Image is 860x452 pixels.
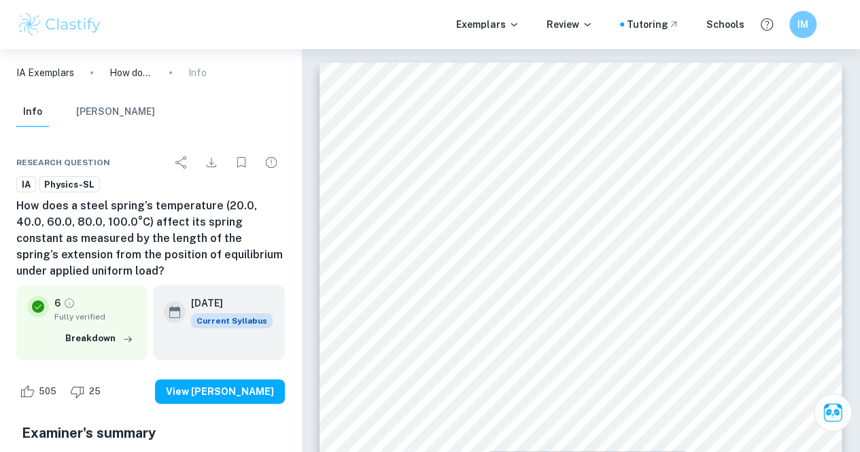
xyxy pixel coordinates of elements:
span: Research question [16,156,110,169]
span: IA [17,178,35,192]
div: Share [168,149,195,176]
a: IA [16,176,36,193]
button: View [PERSON_NAME] [155,379,285,404]
button: Info [16,97,49,127]
h6: How does a steel spring’s temperature (20.0, 40.0, 60.0, 80.0, 100.0°C) affect its spring constan... [16,198,285,279]
h5: Examiner's summary [22,423,279,443]
span: 505 [31,385,64,398]
div: Download [198,149,225,176]
img: Clastify logo [16,11,103,38]
a: IA Exemplars [16,65,74,80]
p: 6 [54,296,61,311]
p: Review [547,17,593,32]
p: Info [188,65,207,80]
span: The influence of temperature on the [413,188,749,213]
div: Dislike [67,381,108,402]
h6: IM [795,17,811,32]
a: Tutoring [627,17,679,32]
p: How does a steel spring’s temperature (20.0, 40.0, 60.0, 80.0, 100.0°C) affect its spring constan... [109,65,153,80]
span: Physics-SL [39,178,99,192]
span: Candidates personal code: xyz123 [506,375,655,384]
div: This exemplar is based on the current syllabus. Feel free to refer to it for inspiration/ideas wh... [191,313,273,328]
button: Help and Feedback [755,13,778,36]
span: Current Syllabus [191,313,273,328]
button: Breakdown [62,328,137,349]
button: [PERSON_NAME] [76,97,155,127]
span: mechanical properties of metal coil [414,218,748,243]
div: Report issue [258,149,285,176]
a: Schools [706,17,744,32]
span: Number of words: 2999 [530,398,631,408]
a: Grade fully verified [63,297,75,309]
span: Fully verified [54,311,137,323]
span: springs. [544,249,617,273]
span: 25 [82,385,108,398]
p: Exemplars [456,17,519,32]
button: Ask Clai [814,394,852,432]
div: Bookmark [228,149,255,176]
button: IM [789,11,816,38]
div: Like [16,381,64,402]
h6: [DATE] [191,296,262,311]
a: Physics-SL [39,176,100,193]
